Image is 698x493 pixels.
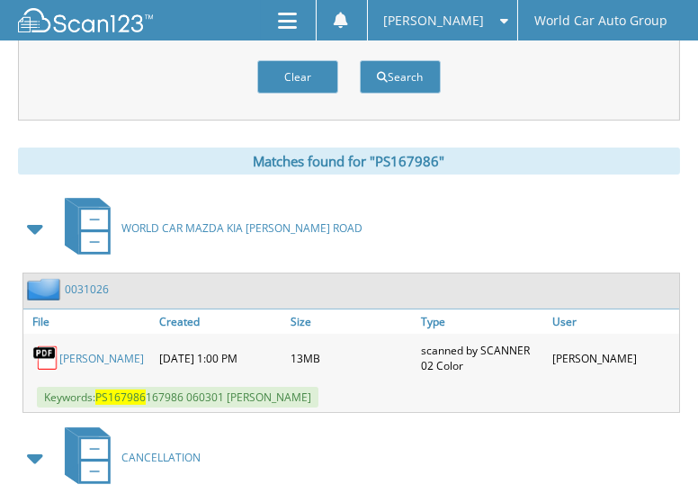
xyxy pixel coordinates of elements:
[59,351,144,366] a: [PERSON_NAME]
[548,309,679,334] a: User
[360,60,441,94] button: Search
[155,338,286,378] div: [DATE] 1:00 PM
[95,390,146,405] span: PS167986
[18,8,153,32] img: scan123-logo-white.svg
[286,309,417,334] a: Size
[608,407,698,493] iframe: Chat Widget
[534,15,667,26] span: World Car Auto Group
[65,282,109,297] a: 0031026
[416,309,548,334] a: Type
[257,60,338,94] button: Clear
[286,338,417,378] div: 13MB
[54,422,201,493] a: CANCELLATION
[18,148,680,175] div: Matches found for "PS167986"
[155,309,286,334] a: Created
[383,15,484,26] span: [PERSON_NAME]
[121,450,201,465] span: CANCELLATION
[32,345,59,372] img: PDF.png
[37,387,318,408] span: Keywords: 167986 060301 [PERSON_NAME]
[54,193,362,264] a: WORLD CAR MAZDA KIA [PERSON_NAME] ROAD
[416,338,548,378] div: scanned by SCANNER 02 Color
[121,220,362,236] span: WORLD CAR MAZDA KIA [PERSON_NAME] ROAD
[23,309,155,334] a: File
[27,278,65,300] img: folder2.png
[548,338,679,378] div: [PERSON_NAME]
